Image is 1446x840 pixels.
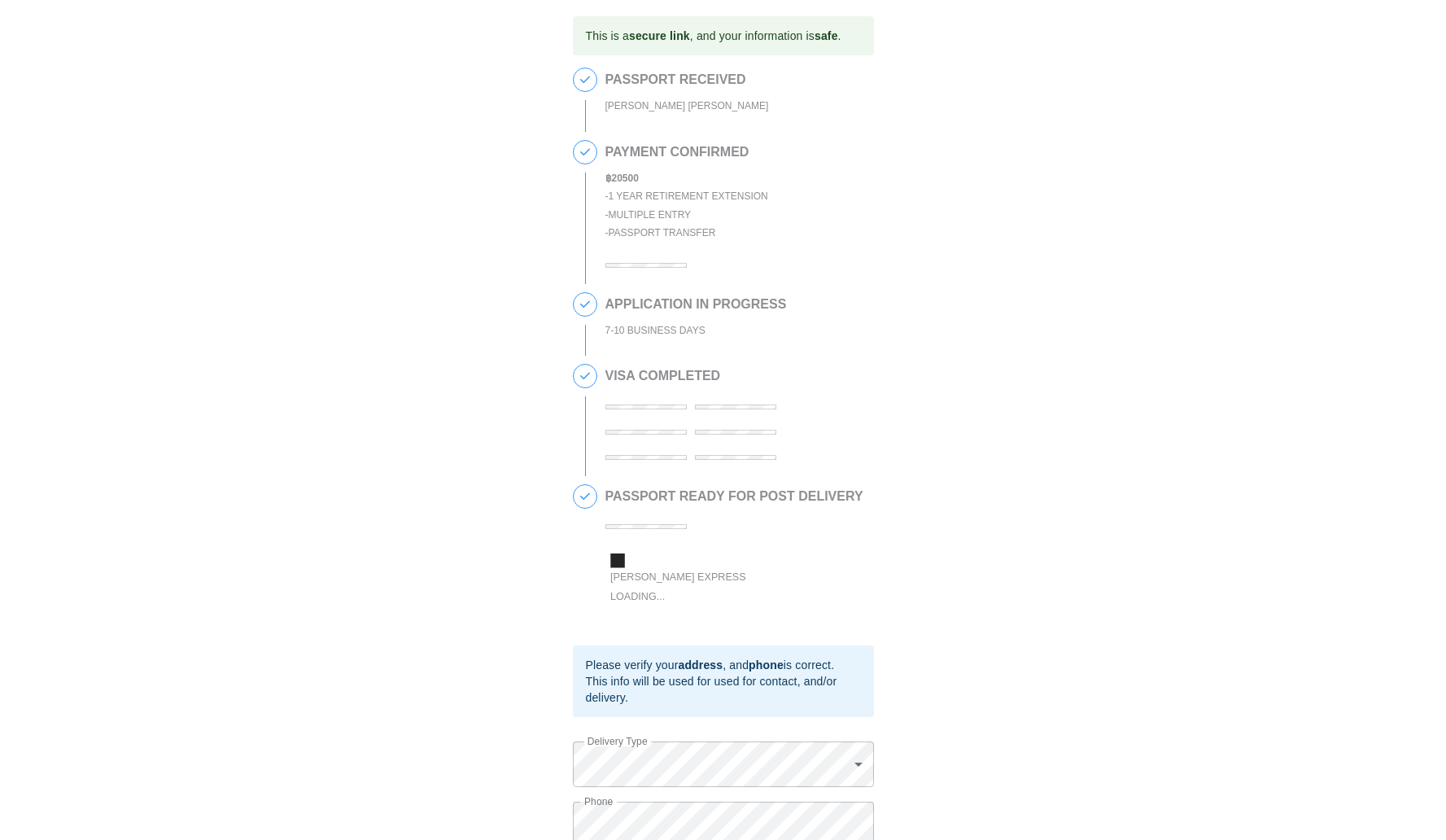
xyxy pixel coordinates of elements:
h2: PAYMENT CONFIRMED [605,145,768,160]
span: 3 [574,293,596,316]
b: phone [749,658,784,672]
b: address [678,658,723,672]
span: 4 [574,365,596,387]
div: - Passport Transfer [605,224,768,243]
h2: PASSPORT READY FOR POST DELIVERY [605,489,863,504]
h2: PASSPORT RECEIVED [605,72,769,87]
span: 2 [574,141,596,164]
div: This is a , and your information is . [586,21,841,50]
div: 7-10 BUSINESS DAYS [605,322,787,340]
h2: VISA COMPLETED [605,369,866,383]
div: [PERSON_NAME] [PERSON_NAME] [605,97,769,116]
div: - 1 Year Retirement Extension [605,187,768,206]
b: safe [815,29,838,42]
b: secure link [629,29,690,42]
div: Please verify your , and is correct. [586,657,861,673]
b: ฿ 20500 [605,173,639,184]
div: [PERSON_NAME] Express Loading... [609,568,780,606]
h2: APPLICATION IN PROGRESS [605,297,787,312]
span: 5 [574,485,596,508]
span: 1 [574,68,596,91]
div: - Multiple entry [605,206,768,225]
div: This info will be used for used for contact, and/or delivery. [586,673,861,706]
